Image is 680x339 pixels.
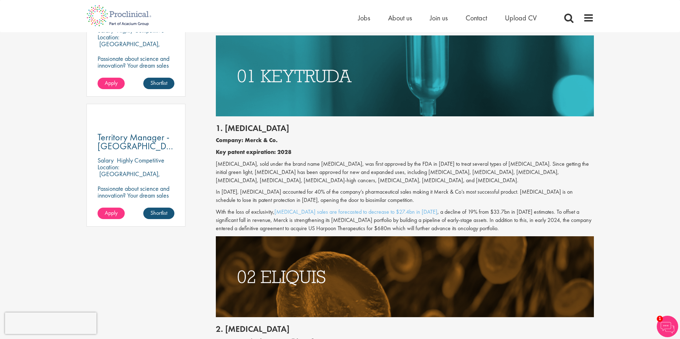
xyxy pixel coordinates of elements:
[98,55,175,82] p: Passionate about science and innovation? Your dream sales job as Territory Manager awaits!
[5,313,96,334] iframe: reCAPTCHA
[216,208,594,233] p: With the loss of exclusivity, , a decline of 19% from $33.7bn in [DATE] estimates. To offset a si...
[657,316,678,337] img: Chatbot
[505,13,537,23] a: Upload CV
[216,160,594,185] p: [MEDICAL_DATA], sold under the brand name [MEDICAL_DATA], was first approved by the FDA in [DATE]...
[216,188,594,204] p: In [DATE], [MEDICAL_DATA] accounted for 40% of the company’s pharmaceutical sales making it Merck...
[98,163,119,171] span: Location:
[98,156,114,164] span: Salary
[143,78,174,89] a: Shortlist
[143,208,174,219] a: Shortlist
[98,208,125,219] a: Apply
[98,33,119,41] span: Location:
[216,136,278,144] b: Company: Merck & Co.
[216,148,292,156] b: Key patent expiration: 2028
[216,124,594,133] h2: 1. [MEDICAL_DATA]
[117,156,164,164] p: Highly Competitive
[466,13,487,23] a: Contact
[388,13,412,23] a: About us
[358,13,370,23] a: Jobs
[216,324,594,334] h2: 2. [MEDICAL_DATA]
[98,170,160,185] p: [GEOGRAPHIC_DATA], [GEOGRAPHIC_DATA]
[430,13,448,23] a: Join us
[98,40,160,55] p: [GEOGRAPHIC_DATA], [GEOGRAPHIC_DATA]
[105,79,118,87] span: Apply
[98,133,175,151] a: Territory Manager - [GEOGRAPHIC_DATA], [GEOGRAPHIC_DATA], [GEOGRAPHIC_DATA], [GEOGRAPHIC_DATA]
[274,208,437,215] a: [MEDICAL_DATA] sales are forecasted to decrease to $27.4bn in [DATE]
[657,316,663,322] span: 1
[98,185,175,212] p: Passionate about science and innovation? Your dream sales job as Territory Manager awaits!
[105,209,118,217] span: Apply
[216,236,594,317] img: Drugs with patents due to expire Eliquis
[98,78,125,89] a: Apply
